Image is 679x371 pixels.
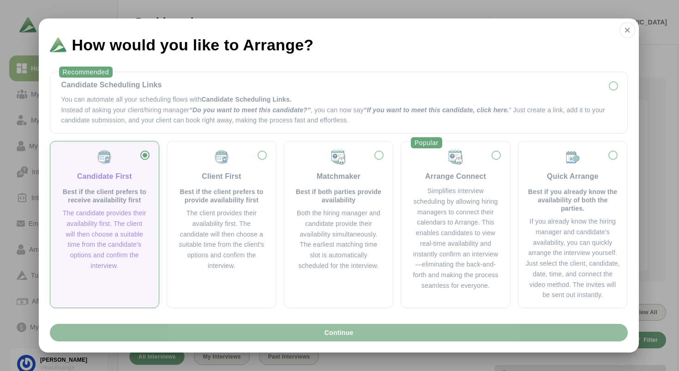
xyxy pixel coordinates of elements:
[61,105,616,126] p: Instead of asking your client/hiring manager , you can now say ” Just create a link, add it to yo...
[324,324,353,341] span: Continue
[411,137,442,148] div: Popular
[547,171,599,182] div: Quick Arrange
[526,188,620,213] p: Best if you already know the availability of both the parties.
[61,208,148,271] div: The candidate provides their availability first. The client will then choose a suitable time from...
[178,208,265,271] div: The client provides their availability first. The candidate will then choose a suitable time from...
[59,67,113,78] div: Recommended
[364,106,509,114] span: “If you want to meet this candidate, click here.
[61,188,148,204] p: Best if the client prefers to receive availability first
[295,208,382,271] div: Both the hiring manager and candidate provide their availability simultaneously. The earliest mat...
[412,186,499,291] div: Simplifies interview scheduling by allowing hiring managers to connect their calendars to Arrange...
[189,106,311,114] span: “Do you want to meet this candidate?”
[526,216,620,300] div: If you already know the hiring manager and candidate’s availability, you can quickly arrange the ...
[425,171,486,182] div: Arrange Connect
[72,37,314,53] span: How would you like to Arrange?
[447,149,464,165] img: Matchmaker
[178,188,265,204] p: Best if the client prefers to provide availability first
[330,149,347,165] img: Matchmaker
[96,149,113,165] img: Candidate First
[565,149,581,165] img: Quick Arrange
[213,149,230,165] img: Client First
[50,324,628,341] button: Continue
[295,188,382,204] p: Best if both parties provide availability
[202,171,241,182] div: Client First
[201,96,291,103] span: Candidate Scheduling Links.
[77,171,132,182] div: Candidate First
[61,94,616,105] p: You can automate all your scheduling flows with
[61,79,616,91] div: Candidate Scheduling Links
[317,171,361,182] div: Matchmaker
[50,37,66,52] img: Logo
